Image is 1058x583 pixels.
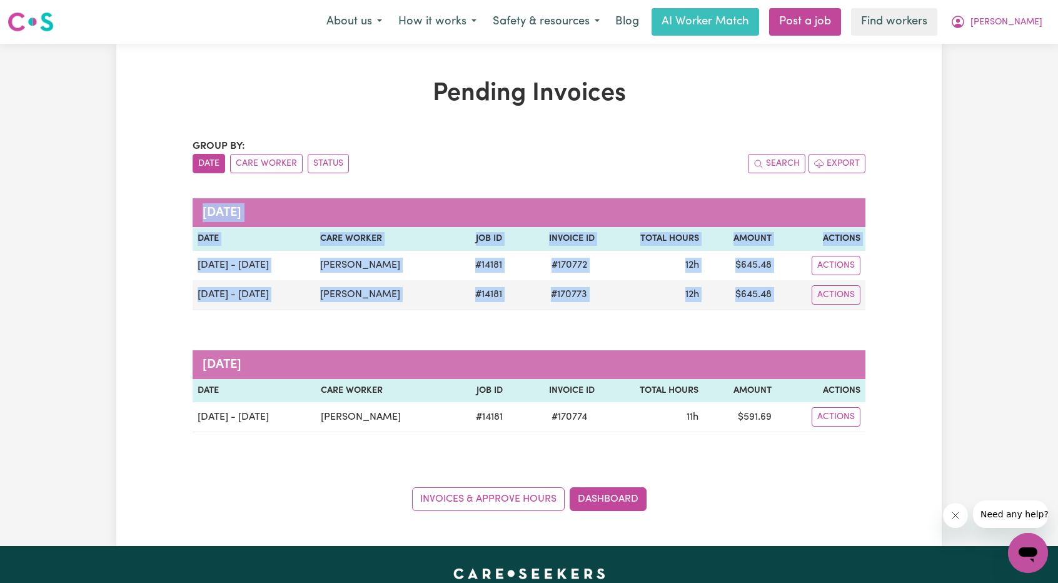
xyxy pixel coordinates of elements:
[543,287,595,302] span: # 170773
[193,227,315,251] th: Date
[748,154,805,173] button: Search
[704,251,777,280] td: $ 645.48
[316,402,452,432] td: [PERSON_NAME]
[451,280,507,310] td: # 14181
[193,350,865,379] caption: [DATE]
[1008,533,1048,573] iframe: Button to launch messaging window
[687,412,698,422] span: 11 hours
[508,379,600,403] th: Invoice ID
[507,227,600,251] th: Invoice ID
[452,379,508,403] th: Job ID
[315,251,451,280] td: [PERSON_NAME]
[453,569,605,579] a: Careseekers home page
[485,9,608,35] button: Safety & resources
[970,16,1042,29] span: [PERSON_NAME]
[809,154,865,173] button: Export
[812,256,860,275] button: Actions
[704,280,777,310] td: $ 645.48
[193,280,315,310] td: [DATE] - [DATE]
[315,227,451,251] th: Care Worker
[193,154,225,173] button: sort invoices by date
[812,285,860,305] button: Actions
[685,260,699,270] span: 12 hours
[193,402,316,432] td: [DATE] - [DATE]
[777,379,865,403] th: Actions
[390,9,485,35] button: How it works
[193,198,865,227] caption: [DATE]
[851,8,937,36] a: Find workers
[608,8,647,36] a: Blog
[315,280,451,310] td: [PERSON_NAME]
[777,227,865,251] th: Actions
[769,8,841,36] a: Post a job
[230,154,303,173] button: sort invoices by care worker
[193,251,315,280] td: [DATE] - [DATE]
[193,141,245,151] span: Group by:
[8,8,54,36] a: Careseekers logo
[318,9,390,35] button: About us
[193,379,316,403] th: Date
[8,9,76,19] span: Need any help?
[704,227,777,251] th: Amount
[316,379,452,403] th: Care Worker
[942,9,1050,35] button: My Account
[685,290,699,300] span: 12 hours
[452,402,508,432] td: # 14181
[600,379,703,403] th: Total Hours
[8,11,54,33] img: Careseekers logo
[652,8,759,36] a: AI Worker Match
[451,227,507,251] th: Job ID
[812,407,860,427] button: Actions
[544,410,595,425] span: # 170774
[412,487,565,511] a: Invoices & Approve Hours
[451,251,507,280] td: # 14181
[193,79,865,109] h1: Pending Invoices
[943,503,968,528] iframe: Close message
[570,487,647,511] a: Dashboard
[973,500,1048,528] iframe: Message from company
[308,154,349,173] button: sort invoices by paid status
[600,227,703,251] th: Total Hours
[544,258,595,273] span: # 170772
[703,379,777,403] th: Amount
[703,402,777,432] td: $ 591.69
